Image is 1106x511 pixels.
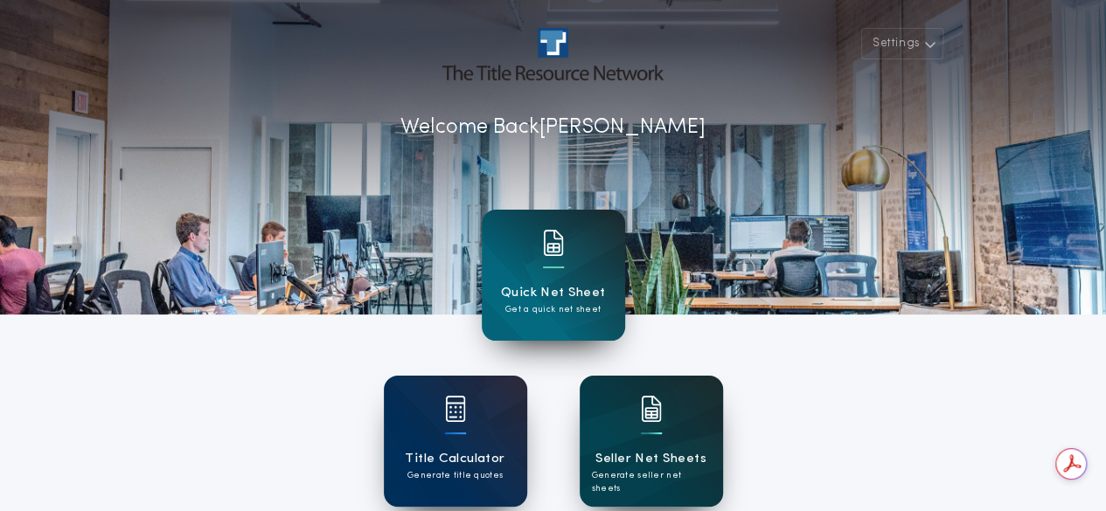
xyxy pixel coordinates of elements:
[442,28,663,80] img: account-logo
[592,469,711,495] p: Generate seller net sheets
[445,396,466,422] img: card icon
[641,396,662,422] img: card icon
[595,449,706,469] h1: Seller Net Sheets
[405,449,504,469] h1: Title Calculator
[505,303,601,316] p: Get a quick net sheet
[407,469,503,482] p: Generate title quotes
[384,376,527,507] a: card iconTitle CalculatorGenerate title quotes
[861,28,943,59] button: Settings
[580,376,723,507] a: card iconSeller Net SheetsGenerate seller net sheets
[400,112,706,143] p: Welcome Back [PERSON_NAME]
[543,230,564,256] img: card icon
[501,283,606,303] h1: Quick Net Sheet
[482,210,625,341] a: card iconQuick Net SheetGet a quick net sheet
